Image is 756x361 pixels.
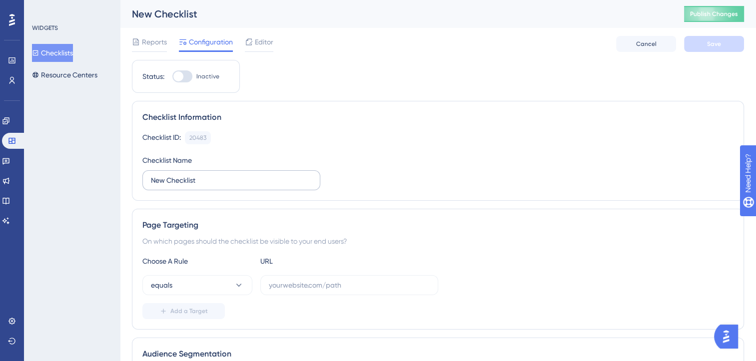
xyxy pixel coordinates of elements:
div: New Checklist [132,7,659,21]
span: Add a Target [170,307,208,315]
span: Save [707,40,721,48]
div: 20483 [189,134,206,142]
span: Editor [255,36,273,48]
span: Inactive [196,72,219,80]
div: Checklist ID: [142,131,181,144]
div: Status: [142,70,164,82]
input: yourwebsite.com/path [269,280,430,291]
button: Publish Changes [684,6,744,22]
span: Configuration [189,36,233,48]
button: Add a Target [142,303,225,319]
button: Cancel [616,36,676,52]
input: Type your Checklist name [151,175,312,186]
span: equals [151,279,172,291]
div: Checklist Information [142,111,734,123]
button: equals [142,275,252,295]
div: WIDGETS [32,24,58,32]
iframe: UserGuiding AI Assistant Launcher [714,322,744,352]
div: Audience Segmentation [142,348,734,360]
div: Choose A Rule [142,255,252,267]
div: On which pages should the checklist be visible to your end users? [142,235,734,247]
span: Publish Changes [690,10,738,18]
span: Cancel [636,40,657,48]
span: Reports [142,36,167,48]
div: Checklist Name [142,154,192,166]
div: URL [260,255,370,267]
button: Save [684,36,744,52]
div: Page Targeting [142,219,734,231]
button: Resource Centers [32,66,97,84]
button: Checklists [32,44,73,62]
span: Need Help? [23,2,62,14]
